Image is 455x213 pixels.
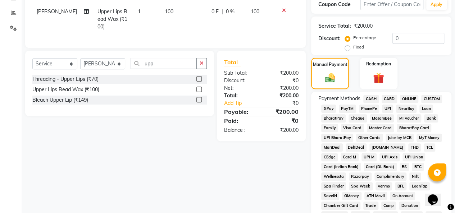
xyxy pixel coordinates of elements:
[399,202,420,210] span: Donation
[369,143,406,152] span: [DOMAIN_NAME]
[321,124,338,132] span: Family
[395,182,406,190] span: BFL
[261,84,304,92] div: ₹200.00
[349,182,373,190] span: Spa Week
[367,124,394,132] span: Master Card
[321,153,338,161] span: CEdge
[349,114,367,122] span: Cheque
[261,107,304,116] div: ₹200.00
[131,58,197,69] input: Search or Scan
[397,124,431,132] span: BharatPay Card
[341,153,359,161] span: Card M
[261,69,304,77] div: ₹200.00
[379,153,400,161] span: UPI Axis
[390,192,415,200] span: On Account
[370,71,387,85] img: _gift.svg
[224,59,241,66] span: Total
[376,182,392,190] span: Venmo
[356,134,383,142] span: Other Cards
[250,8,259,15] span: 100
[425,184,448,206] iframe: chat widget
[138,8,141,15] span: 1
[97,8,127,30] span: Upper Lips Bead Wax (₹100)
[386,134,414,142] span: Juice by MCB
[370,114,394,122] span: MosamBee
[349,172,372,181] span: Razorpay
[321,182,346,190] span: Spa Finder
[409,182,430,190] span: LoanTap
[421,95,442,103] span: CUSTOM
[424,114,438,122] span: Bank
[361,153,377,161] span: UPI M
[321,192,339,200] span: SaveIN
[417,134,442,142] span: MyT Money
[408,143,421,152] span: THD
[354,22,373,30] div: ₹200.00
[261,116,304,125] div: ₹0
[219,126,261,134] div: Balance :
[313,61,347,68] label: Manual Payment
[321,114,346,122] span: BharatPay
[424,143,435,152] span: TCL
[321,202,360,210] span: Chamber Gift Card
[219,116,261,125] div: Paid:
[211,8,219,15] span: 0 F
[165,8,173,15] span: 100
[363,202,378,210] span: Trade
[364,192,387,200] span: ATH Movil
[341,124,364,132] span: Visa Card
[261,92,304,99] div: ₹200.00
[419,105,433,113] span: Loan
[321,143,343,152] span: MariDeal
[219,77,261,84] div: Discount:
[374,172,407,181] span: Complimentary
[321,172,346,181] span: Wellnessta
[219,99,268,107] a: Add Tip
[366,61,391,67] label: Redemption
[321,163,361,171] span: Card (Indian Bank)
[400,163,409,171] span: RS
[402,153,425,161] span: UPI Union
[318,1,360,8] div: Coupon Code
[261,126,304,134] div: ₹200.00
[397,114,421,122] span: MI Voucher
[412,163,424,171] span: BTC
[396,105,417,113] span: NearBuy
[219,92,261,99] div: Total:
[381,202,396,210] span: Comp
[363,95,379,103] span: CASH
[32,96,88,104] div: Bleach Upper Lip (₹149)
[353,34,376,41] label: Percentage
[353,44,364,50] label: Fixed
[219,84,261,92] div: Net:
[268,99,304,107] div: ₹0
[346,143,367,152] span: DefiDeal
[222,8,223,15] span: |
[32,75,99,83] div: Threading - Upper Lips (₹70)
[318,35,341,42] div: Discount:
[32,86,99,93] div: Upper Lips Bead Wax (₹100)
[382,105,393,113] span: UPI
[382,95,397,103] span: CARD
[318,95,360,102] span: Payment Methods
[37,8,77,15] span: [PERSON_NAME]
[321,105,336,113] span: GPay
[339,105,356,113] span: PayTM
[359,105,379,113] span: PhonePe
[318,22,351,30] div: Service Total:
[322,72,338,84] img: _cash.svg
[409,172,421,181] span: Nift
[219,69,261,77] div: Sub Total:
[342,192,361,200] span: GMoney
[321,134,353,142] span: UPI BharatPay
[261,77,304,84] div: ₹0
[400,95,419,103] span: ONLINE
[219,107,261,116] div: Payable:
[226,8,235,15] span: 0 %
[364,163,397,171] span: Card (DL Bank)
